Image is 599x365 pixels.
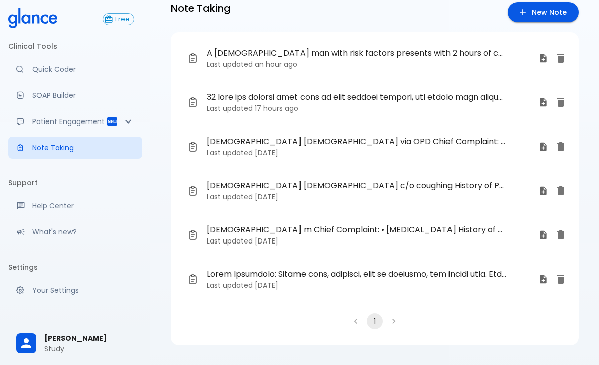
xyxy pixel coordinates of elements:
button: Use this note for Quick Coder, SOAP Builder, Patient Report [536,183,551,198]
div: [PERSON_NAME]Study [8,326,142,361]
button: Delete note [551,137,571,157]
a: [DEMOGRAPHIC_DATA] [DEMOGRAPHIC_DATA] c/o coughing History of Present Illness: • duration of coug... [179,173,555,209]
button: Free [103,13,134,25]
p: Last updated [207,59,531,69]
a: Click to view or change your subscription [103,13,142,25]
time: [DATE] [255,236,278,246]
p: Last updated [207,280,531,290]
a: Moramiz: Find ICD10AM codes instantly [8,58,142,80]
time: an hour ago [255,59,297,69]
button: page 1 [367,313,383,329]
a: [DEMOGRAPHIC_DATA] m Chief Complaint: • [MEDICAL_DATA] History of Present Illness: • Onset of pai... [179,217,555,253]
a: A [DEMOGRAPHIC_DATA] man with risk factors presents with 2 hours of central [MEDICAL_DATA] radiat... [179,40,555,76]
time: [DATE] [255,280,278,290]
a: Advanced note-taking [8,137,142,159]
nav: pagination navigation [171,313,579,329]
p: Note Taking [32,143,134,153]
button: Delete note [551,92,571,112]
p: Quick Coder [32,64,134,74]
a: Get help from our support team [8,195,142,217]
time: [DATE] [255,148,278,158]
time: 17 hours ago [255,103,298,113]
span: A [DEMOGRAPHIC_DATA] man with risk factors presents with 2 hours of central [MEDICAL_DATA] radiat... [207,47,506,59]
p: Last updated [207,148,531,158]
span: [DEMOGRAPHIC_DATA] [DEMOGRAPHIC_DATA] c/o coughing History of Present Illness: • duration of coug... [207,180,506,192]
button: Use this note for Quick Coder, SOAP Builder, Patient Report [536,272,551,287]
p: Help Center [32,201,134,211]
li: Settings [8,255,142,279]
time: [DATE] [255,192,278,202]
span: [PERSON_NAME] [44,333,134,344]
button: Delete note [551,225,571,245]
li: Clinical Tools [8,34,142,58]
p: Patient Engagement [32,116,106,127]
a: Manage your settings [8,279,142,301]
span: [DEMOGRAPHIC_DATA] m Chief Complaint: • [MEDICAL_DATA] History of Present Illness: • Onset of pai... [207,224,506,236]
button: Delete note [551,269,571,289]
button: Use this note for Quick Coder, SOAP Builder, Patient Report [536,95,551,110]
span: 32 lore ips dolorsi amet cons ad elit seddoei tempori, utl etdolo magn aliquaenim adminim ven qui... [207,91,506,103]
a: Lorem Ipsumdolo: Sitame cons, adipisci, elit se doeiusmo, tem incidi utla. Etdolor ma Aliquae Adm... [179,261,555,297]
span: Free [111,16,134,23]
span: [DEMOGRAPHIC_DATA] [DEMOGRAPHIC_DATA] via OPD Chief Complaint: • coughing • Sore throat • Fever H... [207,136,506,148]
a: 32 lore ips dolorsi amet cons ad elit seddoei tempori, utl etdolo magn aliquaenim adminim ven qui... [179,84,555,120]
a: Create a new note [508,2,579,23]
div: Patient Reports & Referrals [8,110,142,133]
p: Last updated [207,236,531,246]
p: SOAP Builder [32,90,134,100]
button: Use this note for Quick Coder, SOAP Builder, Patient Report [536,139,551,154]
p: Your Settings [32,285,134,295]
p: Last updated [207,103,531,113]
p: Last updated [207,192,531,202]
p: What's new? [32,227,134,237]
button: Use this note for Quick Coder, SOAP Builder, Patient Report [536,51,551,66]
div: Recent updates and feature releases [8,221,142,243]
a: Docugen: Compose a clinical documentation in seconds [8,84,142,106]
li: Support [8,171,142,195]
p: Study [44,344,134,354]
button: Delete note [551,181,571,201]
button: Use this note for Quick Coder, SOAP Builder, Patient Report [536,227,551,242]
span: Lorem Ipsumdolo: Sitame cons, adipisci, elit se doeiusmo, tem incidi utla. Etdolor ma Aliquae Adm... [207,268,506,280]
a: [DEMOGRAPHIC_DATA] [DEMOGRAPHIC_DATA] via OPD Chief Complaint: • coughing • Sore throat • Fever H... [179,129,555,165]
button: Delete note [551,48,571,68]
